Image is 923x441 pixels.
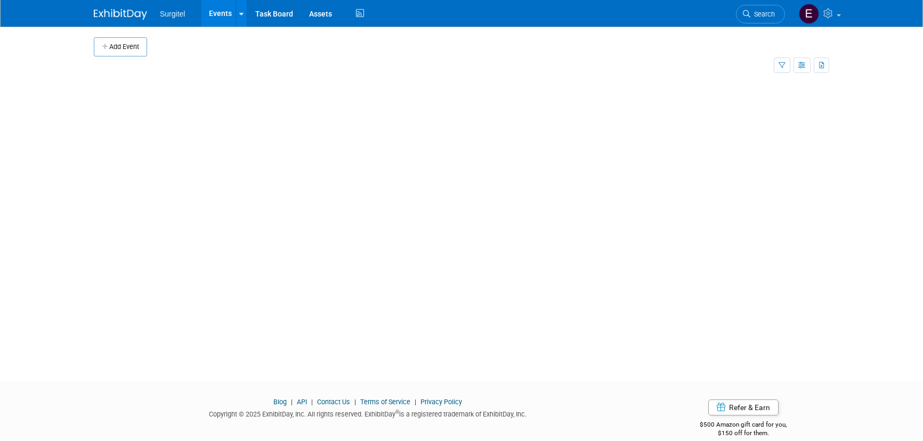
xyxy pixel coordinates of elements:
[658,413,830,438] div: $500 Amazon gift card for you,
[297,398,307,406] a: API
[360,398,410,406] a: Terms of Service
[412,398,419,406] span: |
[94,9,147,20] img: ExhibitDay
[94,407,642,419] div: Copyright © 2025 ExhibitDay, Inc. All rights reserved. ExhibitDay is a registered trademark of Ex...
[395,409,399,415] sup: ®
[420,398,462,406] a: Privacy Policy
[273,398,287,406] a: Blog
[94,37,147,56] button: Add Event
[736,5,785,23] a: Search
[708,399,779,415] a: Refer & Earn
[317,398,350,406] a: Contact Us
[352,398,359,406] span: |
[160,10,185,18] span: Surgitel
[288,398,295,406] span: |
[658,429,830,438] div: $150 off for them.
[799,4,819,24] img: Event Coordinator
[309,398,315,406] span: |
[750,10,775,18] span: Search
